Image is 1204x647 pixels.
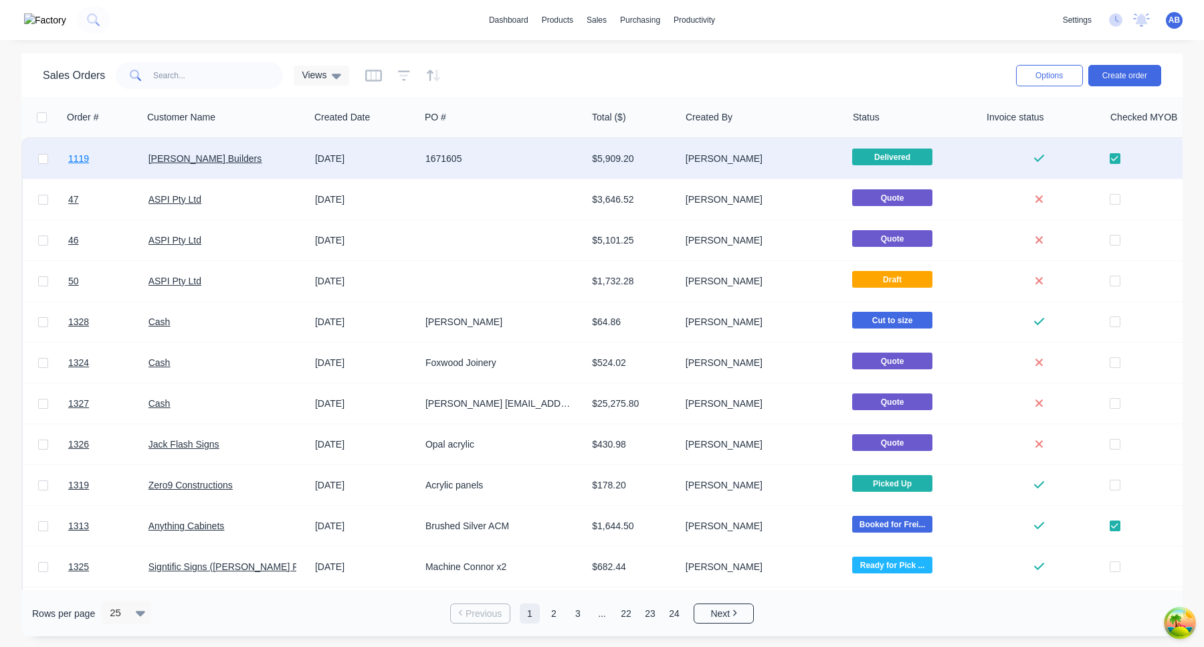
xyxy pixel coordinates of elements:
[694,607,753,620] a: Next page
[425,110,446,124] div: PO #
[425,478,574,492] div: Acrylic panels
[592,274,670,288] div: $1,732.28
[68,193,79,206] span: 47
[592,478,670,492] div: $178.20
[68,315,89,329] span: 1328
[852,353,932,369] span: Quote
[852,557,932,573] span: Ready for Pick ...
[68,560,89,573] span: 1325
[1110,110,1177,124] div: Checked MYOB
[315,397,415,410] div: [DATE]
[68,587,148,628] a: 1322
[852,434,932,451] span: Quote
[148,398,171,409] a: Cash
[425,438,574,451] div: Opal acrylic
[315,152,415,165] div: [DATE]
[592,193,670,206] div: $3,646.52
[852,516,932,533] span: Booked for Frei...
[148,439,219,450] a: Jack Flash Signs
[68,138,148,179] a: 1119
[852,271,932,288] span: Draft
[686,193,834,206] div: [PERSON_NAME]
[425,356,574,369] div: Foxwood Joinery
[451,607,510,620] a: Previous page
[147,110,215,124] div: Customer Name
[315,315,415,329] div: [DATE]
[68,438,89,451] span: 1326
[592,560,670,573] div: $682.44
[315,519,415,533] div: [DATE]
[315,438,415,451] div: [DATE]
[68,519,89,533] span: 1313
[852,393,932,410] span: Quote
[592,315,670,329] div: $64.86
[148,153,262,164] a: [PERSON_NAME] Builders
[43,69,105,82] h1: Sales Orders
[153,62,284,89] input: Search...
[68,506,148,546] a: 1313
[686,397,834,410] div: [PERSON_NAME]
[568,604,588,624] a: Page 3
[1169,14,1180,26] span: AB
[544,604,564,624] a: Page 2
[686,438,834,451] div: [PERSON_NAME]
[852,230,932,247] span: Quote
[68,220,148,260] a: 46
[425,152,574,165] div: 1671605
[315,193,415,206] div: [DATE]
[664,604,684,624] a: Page 24
[68,152,89,165] span: 1119
[24,13,66,27] img: Factory
[425,397,574,410] div: [PERSON_NAME] [EMAIL_ADDRESS][PERSON_NAME][DOMAIN_NAME] [PHONE_NUMBER]
[148,276,201,286] a: ASPI Pty Ltd
[68,383,148,424] a: 1327
[710,607,730,620] span: Next
[68,343,148,383] a: 1324
[445,604,759,624] ul: Pagination
[466,607,502,620] span: Previous
[535,10,580,30] div: products
[315,478,415,492] div: [DATE]
[592,604,612,624] a: Jump forward
[987,110,1044,124] div: Invoice status
[1056,10,1098,30] div: settings
[852,189,932,206] span: Quote
[580,10,613,30] div: sales
[315,274,415,288] div: [DATE]
[1167,610,1193,636] button: Open Tanstack query devtools
[148,357,171,368] a: Cash
[852,312,932,329] span: Cut to size
[315,234,415,247] div: [DATE]
[686,315,834,329] div: [PERSON_NAME]
[68,478,89,492] span: 1319
[853,110,880,124] div: Status
[32,607,95,620] span: Rows per page
[852,149,932,165] span: Delivered
[686,110,732,124] div: Created By
[592,397,670,410] div: $25,275.80
[68,424,148,464] a: 1326
[302,68,326,82] span: Views
[148,235,201,246] a: ASPI Pty Ltd
[68,274,79,288] span: 50
[852,475,932,492] span: Picked Up
[667,10,722,30] div: productivity
[68,179,148,219] a: 47
[592,356,670,369] div: $524.02
[315,356,415,369] div: [DATE]
[686,478,834,492] div: [PERSON_NAME]
[1088,65,1161,86] button: Create order
[686,560,834,573] div: [PERSON_NAME]
[1016,65,1083,86] button: Options
[482,10,535,30] a: dashboard
[67,110,98,124] div: Order #
[68,302,148,342] a: 1328
[616,604,636,624] a: Page 22
[148,480,233,490] a: Zero9 Constructions
[68,465,148,505] a: 1319
[148,316,171,327] a: Cash
[613,10,667,30] div: purchasing
[640,604,660,624] a: Page 23
[68,397,89,410] span: 1327
[68,234,79,247] span: 46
